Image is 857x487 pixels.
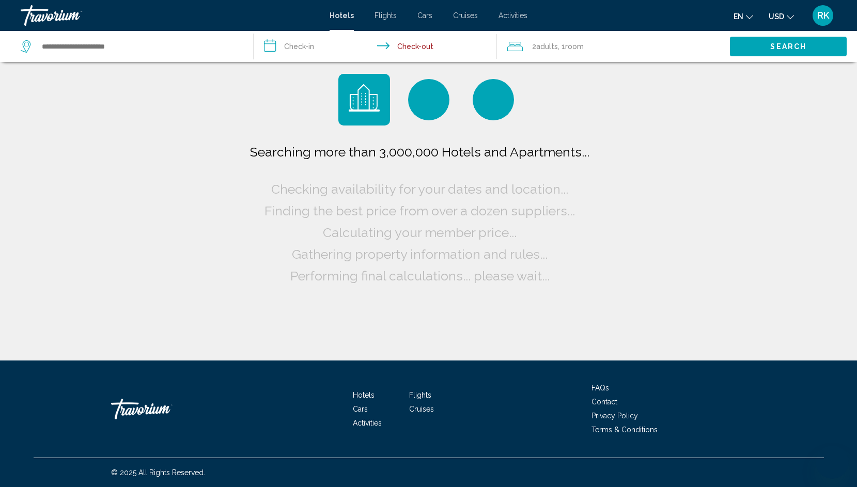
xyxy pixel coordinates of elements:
[111,468,205,477] span: © 2025 All Rights Reserved.
[769,9,794,24] button: Change currency
[769,12,784,21] span: USD
[264,203,575,218] span: Finding the best price from over a dozen suppliers...
[290,268,550,284] span: Performing final calculations... please wait...
[817,10,829,21] span: RK
[453,11,478,20] a: Cruises
[730,37,847,56] button: Search
[250,144,589,160] span: Searching more than 3,000,000 Hotels and Apartments...
[809,5,836,26] button: User Menu
[498,11,527,20] a: Activities
[497,31,730,62] button: Travelers: 2 adults, 0 children
[591,412,638,420] a: Privacy Policy
[271,181,568,197] span: Checking availability for your dates and location...
[565,42,584,51] span: Room
[558,39,584,54] span: , 1
[111,394,214,425] a: Travorium
[417,11,432,20] a: Cars
[21,5,319,26] a: Travorium
[292,246,548,262] span: Gathering property information and rules...
[734,12,743,21] span: en
[353,405,368,413] a: Cars
[254,31,497,62] button: Check in and out dates
[409,405,434,413] a: Cruises
[409,391,431,399] a: Flights
[816,446,849,479] iframe: Кнопка запуска окна обмена сообщениями
[532,39,558,54] span: 2
[536,42,558,51] span: Adults
[591,398,617,406] a: Contact
[323,225,517,240] span: Calculating your member price...
[330,11,354,20] a: Hotels
[770,43,806,51] span: Search
[375,11,397,20] a: Flights
[353,391,375,399] a: Hotels
[591,384,609,392] a: FAQs
[734,9,753,24] button: Change language
[353,419,382,427] a: Activities
[591,426,658,434] a: Terms & Conditions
